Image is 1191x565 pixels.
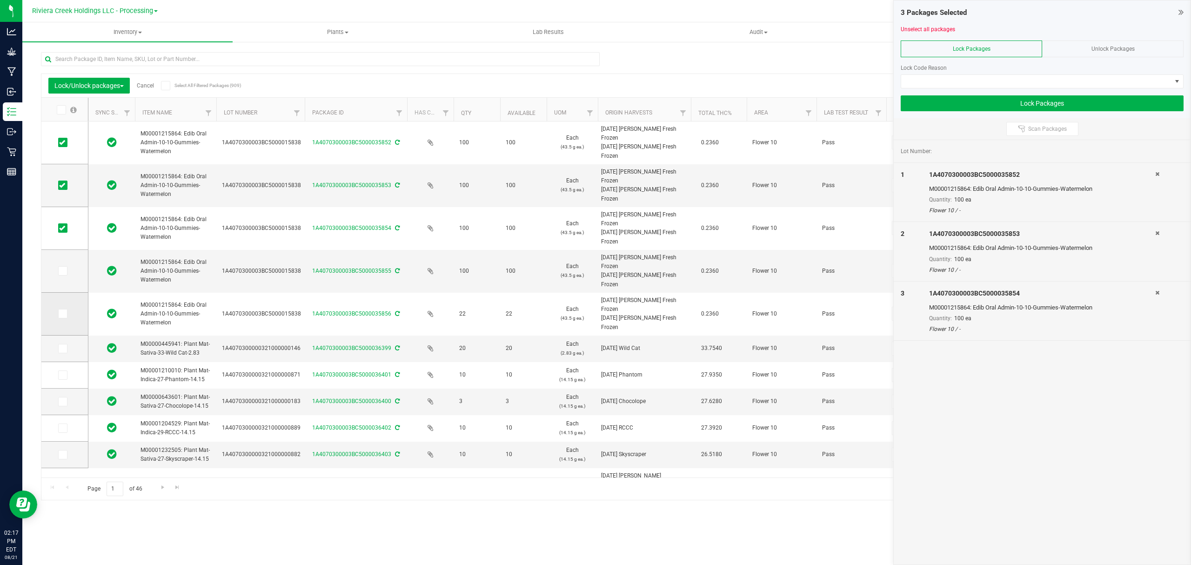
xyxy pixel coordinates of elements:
div: M00001215864: Edib Oral Admin-10-10-Gummies-Watermelon [929,303,1155,312]
span: Flower 10 [752,309,811,318]
span: M00001204529: Plant Mat-Indica-29-RCCC-14.15 [141,419,211,437]
a: Item Name [142,109,172,116]
span: 100 ea [954,315,971,322]
span: Page of 46 [80,482,150,496]
span: 1A4070300000321000000871 [222,370,301,379]
div: [DATE] Wild Cat [601,344,688,353]
div: Flower 10 / - [929,266,1155,274]
span: Sync from Compliance System [394,345,400,351]
span: Each [552,219,592,237]
a: Filter [871,105,886,121]
span: 100 [459,224,495,233]
p: (14.15 g ea.) [552,455,592,464]
span: 100 [459,138,495,147]
span: Flower 10 [752,450,811,459]
span: 1A4070300003BC5000015838 [222,309,301,318]
span: 27.9350 [696,368,727,382]
inline-svg: Retail [7,147,16,156]
span: 10 [506,424,541,432]
span: 3 [901,289,904,297]
a: 1A4070300003BC5000036402 [312,424,391,431]
span: Pass [822,344,881,353]
span: Flower 10 [752,224,811,233]
span: 2 [901,230,904,237]
a: UOM [554,109,566,116]
span: Flower 10 [752,138,811,147]
a: Sync Status [95,109,131,116]
span: 1A4070300003BC5000015838 [222,181,301,190]
span: 100 [506,181,541,190]
iframe: Resource center [9,491,37,518]
p: (43.5 g ea.) [552,271,592,280]
span: 10 [459,424,495,432]
span: 0.2360 [696,136,723,149]
span: 3 [459,397,495,406]
a: 1A4070300003BC5000035856 [312,310,391,317]
span: In Sync [107,395,117,408]
inline-svg: Reports [7,167,16,176]
a: Filter [676,105,691,121]
div: [DATE] [PERSON_NAME] Fresh Frozen [601,228,688,246]
div: [DATE] RCCC [601,424,688,432]
span: 1A4070300000321000000183 [222,397,301,406]
span: Each [552,340,592,357]
div: [DATE] [PERSON_NAME] Fresh Frozen [601,314,688,331]
span: Pass [822,450,881,459]
span: M00001215864: Edib Oral Admin-10-10-Gummies-Watermelon [141,301,211,328]
a: Filter [120,105,135,121]
span: Lab Results [520,28,576,36]
div: [DATE] [PERSON_NAME] Fresh Frozen [601,271,688,289]
span: 27.3920 [696,421,727,435]
span: Unlock Packages [1091,46,1135,52]
span: 10 [506,450,541,459]
span: Sync from Compliance System [394,225,400,231]
a: Go to the next page [156,482,169,494]
inline-svg: Analytics [7,27,16,36]
span: Sync from Compliance System [394,268,400,274]
span: Each [552,419,592,437]
span: In Sync [107,307,117,320]
span: 22 [459,309,495,318]
inline-svg: Inventory [7,107,16,116]
span: 10 [459,370,495,379]
span: Plants [233,28,442,36]
a: Filter [392,105,407,121]
span: Scan Packages [1028,125,1067,133]
a: Filter [582,105,598,121]
div: [DATE] Phantom [601,370,688,379]
span: 1A4070300000321000000889 [222,424,301,432]
a: Inventory [22,22,233,42]
span: 27.6280 [696,395,727,408]
span: 20 [459,344,495,353]
a: Filter [201,105,216,121]
span: In Sync [107,368,117,381]
p: (14.15 g ea.) [552,428,592,437]
span: Lot Number: [901,147,932,155]
span: Lock/Unlock packages [54,82,124,89]
a: Lot Number [224,109,257,116]
span: M00000445941: Plant Mat-Sativa-33-Wild Cat-2.83 [141,340,211,357]
a: Lab Results [443,22,653,42]
span: 3 [506,397,541,406]
a: 1A4070300003BC5000036401 [312,371,391,378]
div: [DATE] [PERSON_NAME] Fresh Frozen [601,185,688,203]
span: 26.5180 [696,448,727,461]
span: Sync from Compliance System [394,182,400,188]
span: Lock Code Reason [901,65,947,71]
span: Riviera Creek Holdings LLC - Processing [32,7,153,15]
span: Flower 10 [752,267,811,276]
a: 1A4070300003BC5000036403 [312,451,391,457]
span: Lock Packages [953,46,990,52]
span: Sync from Compliance System [394,139,400,146]
span: In Sync [107,264,117,277]
span: Inventory [22,28,233,36]
div: Flower 10 / - [929,206,1155,215]
span: Each [552,446,592,464]
span: Each [552,305,592,323]
p: 02:17 PM EDT [4,529,18,554]
a: Available [508,110,535,116]
span: 1A4070300000321000000882 [222,450,301,459]
a: Audit [653,22,863,42]
span: Flower 10 [752,424,811,432]
div: [DATE] [PERSON_NAME] Fresh Frozen [601,125,688,142]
